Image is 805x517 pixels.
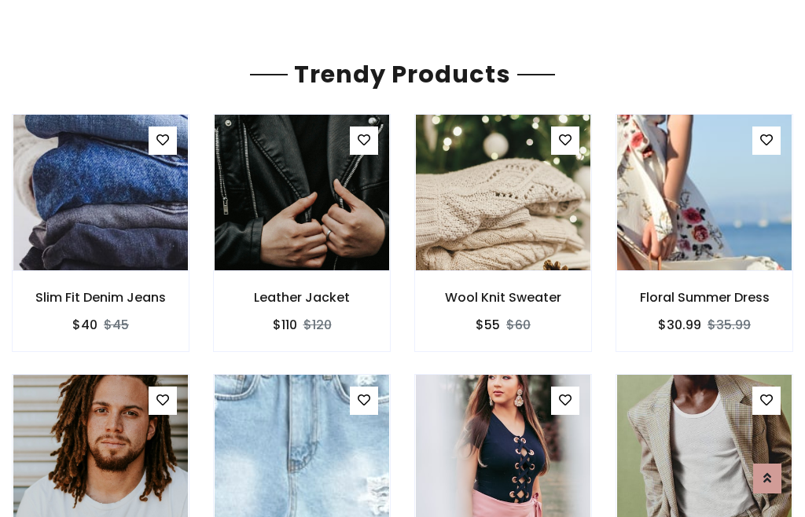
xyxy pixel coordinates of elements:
[13,290,189,305] h6: Slim Fit Denim Jeans
[616,290,792,305] h6: Floral Summer Dress
[214,290,390,305] h6: Leather Jacket
[476,317,500,332] h6: $55
[658,317,701,332] h6: $30.99
[288,57,517,91] span: Trendy Products
[273,317,297,332] h6: $110
[415,290,591,305] h6: Wool Knit Sweater
[506,316,531,334] del: $60
[72,317,97,332] h6: $40
[708,316,751,334] del: $35.99
[104,316,129,334] del: $45
[303,316,332,334] del: $120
